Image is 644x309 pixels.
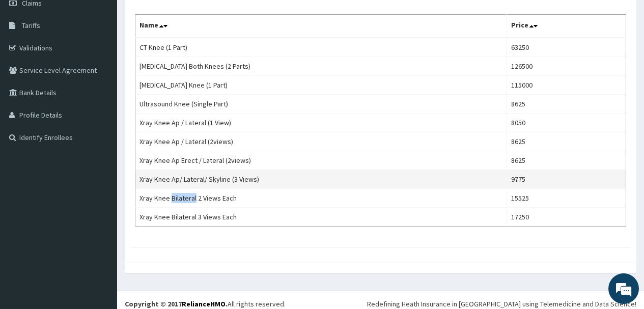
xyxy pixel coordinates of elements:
[135,208,507,227] td: Xray Knee Bilateral 3 Views Each
[167,5,191,30] div: Minimize live chat window
[507,151,626,170] td: 8625
[135,132,507,151] td: Xray Knee Ap / Lateral (2views)
[367,299,636,309] div: Redefining Heath Insurance in [GEOGRAPHIC_DATA] using Telemedicine and Data Science!
[507,76,626,95] td: 115000
[507,208,626,227] td: 17250
[507,38,626,57] td: 63250
[5,203,194,239] textarea: Type your message and hit 'Enter'
[22,21,40,30] span: Tariffs
[182,299,226,308] a: RelianceHMO
[135,114,507,132] td: Xray Knee Ap / Lateral (1 View)
[507,170,626,189] td: 9775
[53,57,171,70] div: Chat with us now
[135,76,507,95] td: [MEDICAL_DATA] Knee (1 Part)
[507,57,626,76] td: 126500
[507,95,626,114] td: 8625
[507,189,626,208] td: 15525
[135,57,507,76] td: [MEDICAL_DATA] Both Knees (2 Parts)
[135,151,507,170] td: Xray Knee Ap Erect / Lateral (2views)
[19,51,41,76] img: d_794563401_company_1708531726252_794563401
[507,132,626,151] td: 8625
[135,189,507,208] td: Xray Knee Bilateral 2 Views Each
[135,95,507,114] td: Ultrasound Knee (Single Part)
[135,170,507,189] td: Xray Knee Ap/ Lateral/ Skyline (3 Views)
[135,38,507,57] td: CT Knee (1 Part)
[507,15,626,38] th: Price
[125,299,228,308] strong: Copyright © 2017 .
[507,114,626,132] td: 8050
[59,91,141,193] span: We're online!
[135,15,507,38] th: Name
